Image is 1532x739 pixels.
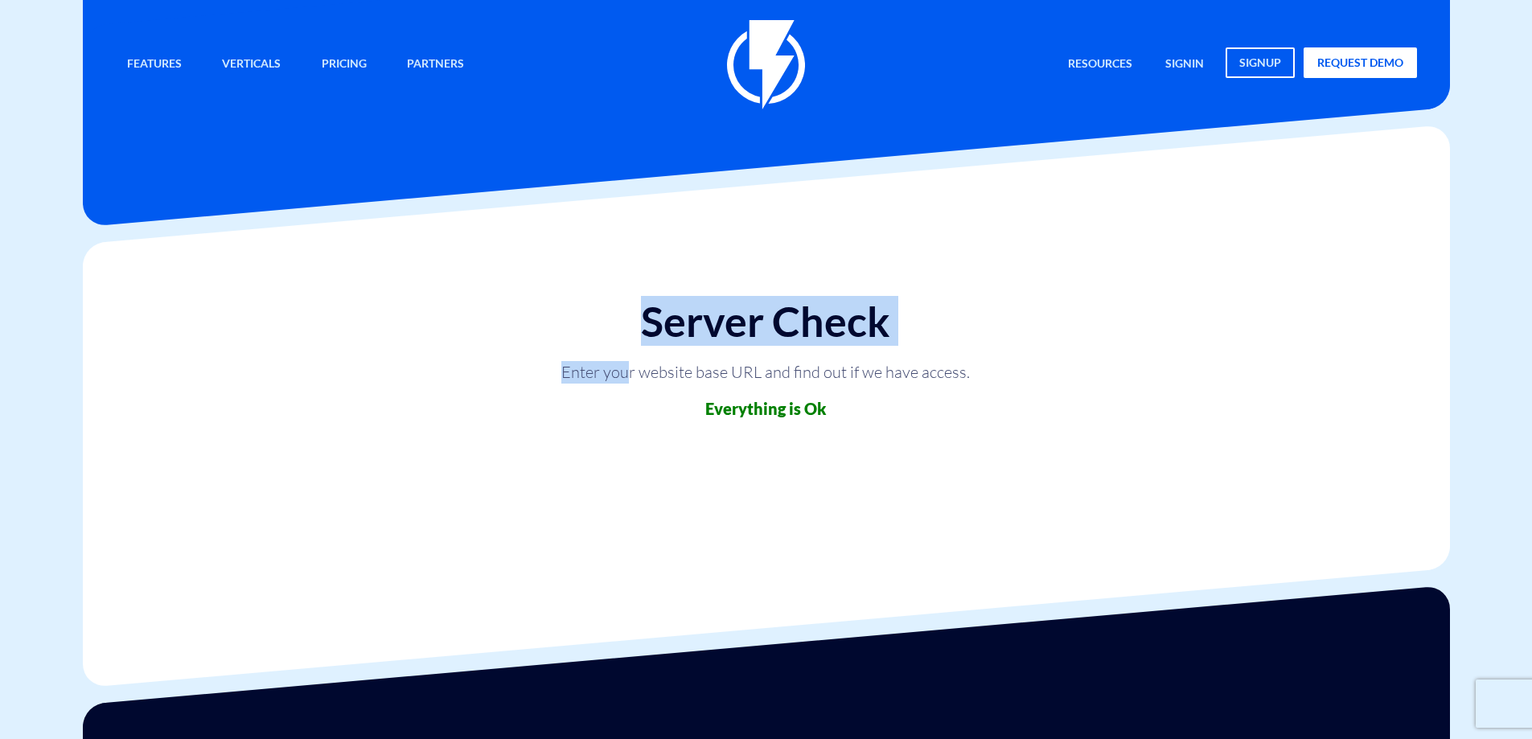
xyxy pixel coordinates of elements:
a: signup [1226,47,1295,78]
a: Pricing [310,47,379,82]
a: Resources [1056,47,1144,82]
a: request demo [1304,47,1417,78]
h3: Everything is Ok [395,400,1137,417]
a: Verticals [210,47,293,82]
p: Enter your website base URL and find out if we have access. [524,361,1007,384]
h1: Server Check [395,298,1137,344]
a: Features [115,47,194,82]
a: signin [1153,47,1216,82]
a: Partners [395,47,476,82]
